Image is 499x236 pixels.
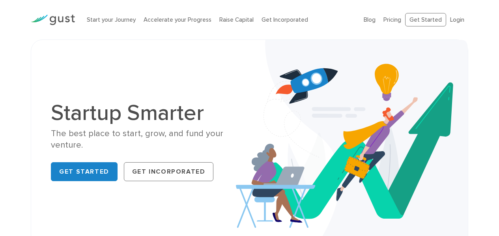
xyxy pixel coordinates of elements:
img: Gust Logo [31,15,75,25]
div: The best place to start, grow, and fund your venture. [51,128,243,151]
a: Get Incorporated [262,16,308,23]
a: Start your Journey [87,16,136,23]
a: Accelerate your Progress [144,16,211,23]
a: Get Started [51,162,118,181]
a: Raise Capital [219,16,254,23]
a: Get Started [405,13,446,27]
a: Blog [364,16,376,23]
h1: Startup Smarter [51,102,243,124]
a: Get Incorporated [124,162,214,181]
a: Pricing [383,16,401,23]
a: Login [450,16,464,23]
